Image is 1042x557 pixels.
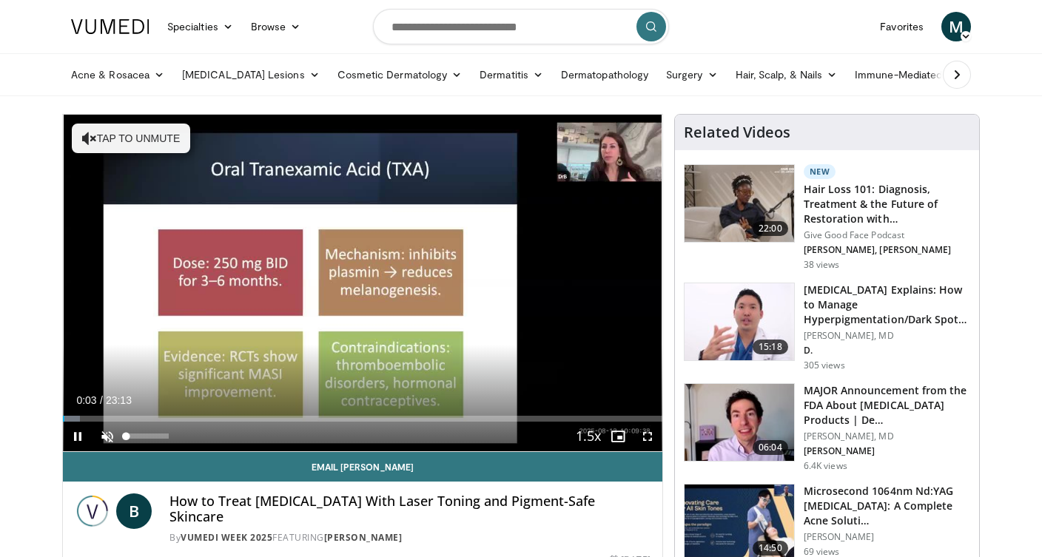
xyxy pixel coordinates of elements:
p: [PERSON_NAME], [PERSON_NAME] [804,244,970,256]
p: [PERSON_NAME] [804,445,970,457]
a: M [941,12,971,41]
h3: [MEDICAL_DATA] Explains: How to Manage Hyperpigmentation/Dark Spots o… [804,283,970,327]
button: Tap to unmute [72,124,190,153]
img: 823268b6-bc03-4188-ae60-9bdbfe394016.150x105_q85_crop-smart_upscale.jpg [685,165,794,242]
input: Search topics, interventions [373,9,669,44]
p: [PERSON_NAME], MD [804,330,970,342]
span: 0:03 [76,394,96,406]
button: Enable picture-in-picture mode [603,422,633,451]
div: By FEATURING [169,531,651,544]
span: / [100,394,103,406]
a: 15:18 [MEDICAL_DATA] Explains: How to Manage Hyperpigmentation/Dark Spots o… [PERSON_NAME], MD D.... [684,283,970,371]
button: Unmute [93,422,122,451]
h4: Related Videos [684,124,790,141]
a: Email [PERSON_NAME] [63,452,662,482]
p: New [804,164,836,179]
a: Hair, Scalp, & Nails [727,60,846,90]
p: Give Good Face Podcast [804,229,970,241]
a: Surgery [657,60,727,90]
a: Favorites [871,12,932,41]
button: Fullscreen [633,422,662,451]
div: Progress Bar [63,416,662,422]
a: B [116,493,152,529]
p: 6.4K views [804,460,847,472]
span: 06:04 [753,440,788,455]
div: Volume Level [126,433,168,439]
h3: Microsecond 1064nm Nd:YAG [MEDICAL_DATA]: A Complete Acne Soluti… [804,484,970,528]
button: Pause [63,422,93,451]
a: [PERSON_NAME] [324,531,403,544]
img: VuMedi Logo [71,19,149,34]
span: 15:18 [753,340,788,354]
button: Playback Rate [574,422,603,451]
a: 22:00 New Hair Loss 101: Diagnosis, Treatment & the Future of Restoration with… Give Good Face Po... [684,164,970,271]
img: Vumedi Week 2025 [75,493,110,529]
p: D. [804,345,970,357]
p: 38 views [804,259,840,271]
a: Dermatopathology [552,60,657,90]
h3: Hair Loss 101: Diagnosis, Treatment & the Future of Restoration with… [804,182,970,226]
a: Browse [242,12,310,41]
a: 06:04 MAJOR Announcement from the FDA About [MEDICAL_DATA] Products | De… [PERSON_NAME], MD [PERS... [684,383,970,472]
p: 305 views [804,359,845,371]
a: Acne & Rosacea [62,60,173,90]
a: Vumedi Week 2025 [181,531,272,544]
p: [PERSON_NAME] [804,531,970,543]
a: Specialties [158,12,242,41]
video-js: Video Player [63,115,662,452]
img: b8d0b268-5ea7-42fe-a1b9-7495ab263df8.150x105_q85_crop-smart_upscale.jpg [685,384,794,461]
p: [PERSON_NAME], MD [804,431,970,442]
h4: How to Treat [MEDICAL_DATA] With Laser Toning and Pigment-Safe Skincare [169,493,651,525]
span: 23:13 [106,394,132,406]
span: 22:00 [753,221,788,236]
a: Dermatitis [471,60,552,90]
h3: MAJOR Announcement from the FDA About [MEDICAL_DATA] Products | De… [804,383,970,428]
img: e1503c37-a13a-4aad-9ea8-1e9b5ff728e6.150x105_q85_crop-smart_upscale.jpg [685,283,794,360]
a: [MEDICAL_DATA] Lesions [173,60,329,90]
a: Cosmetic Dermatology [329,60,471,90]
a: Immune-Mediated [846,60,966,90]
span: 14:50 [753,541,788,556]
